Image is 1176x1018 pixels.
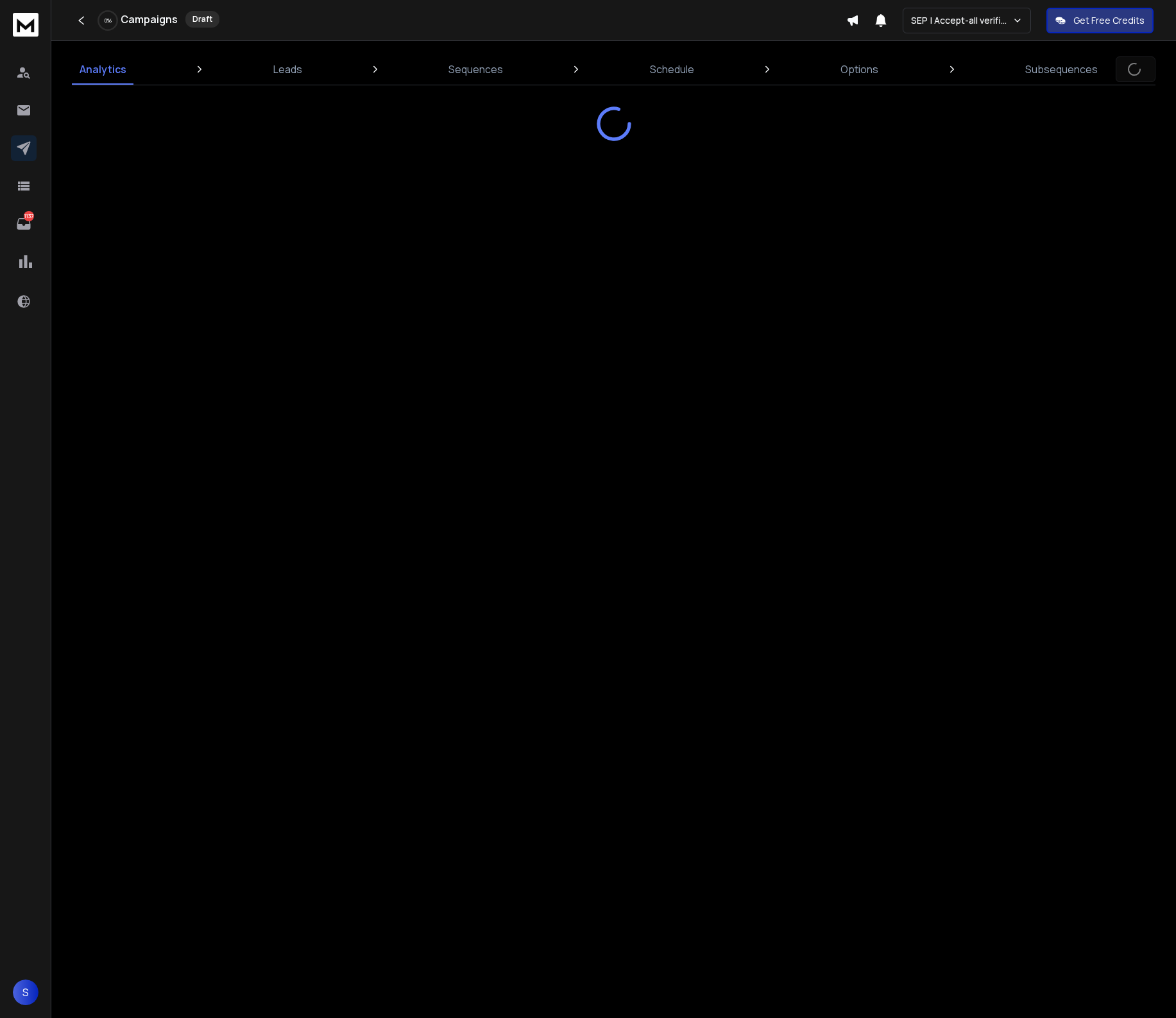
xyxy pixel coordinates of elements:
[11,211,37,237] a: 1137
[13,980,38,1005] button: S
[13,13,38,37] img: logo
[1046,8,1154,33] button: Get Free Credits
[441,54,511,85] a: Sequences
[911,14,1012,27] p: SEP | Accept-all verifications
[448,62,503,77] p: Sequences
[642,54,702,85] a: Schedule
[105,17,112,24] p: 0 %
[121,12,178,27] h1: Campaigns
[273,62,302,77] p: Leads
[185,11,219,28] div: Draft
[1018,54,1105,85] a: Subsequences
[1025,62,1098,77] p: Subsequences
[266,54,310,85] a: Leads
[1073,14,1145,27] p: Get Free Credits
[833,54,886,85] a: Options
[650,62,694,77] p: Schedule
[80,62,126,77] p: Analytics
[24,211,34,221] p: 1137
[840,62,878,77] p: Options
[72,54,134,85] a: Analytics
